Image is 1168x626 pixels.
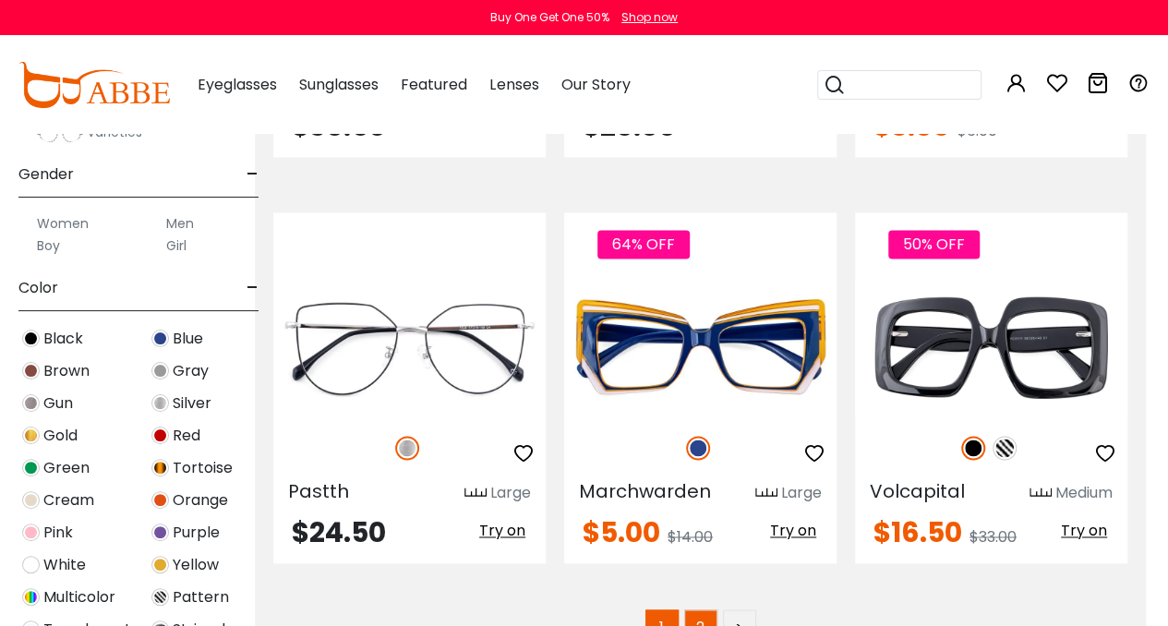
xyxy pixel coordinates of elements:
[173,425,200,447] span: Red
[22,362,40,379] img: Brown
[151,491,169,509] img: Orange
[43,328,83,350] span: Black
[247,152,259,197] span: -
[597,230,690,259] span: 64% OFF
[151,394,169,412] img: Silver
[151,362,169,379] img: Gray
[489,74,538,95] span: Lenses
[583,512,660,552] span: $5.00
[395,436,419,460] img: Silver
[474,519,531,543] button: Try on
[151,588,169,606] img: Pattern
[37,124,83,143] img: Varieties.png
[43,457,90,479] span: Green
[173,522,220,544] span: Purple
[288,478,349,504] span: Pastth
[247,266,259,310] span: -
[43,554,86,576] span: White
[1030,487,1052,500] img: size ruler
[166,212,194,235] label: Men
[18,266,58,310] span: Color
[464,487,487,500] img: size ruler
[22,491,40,509] img: Cream
[22,556,40,573] img: White
[888,230,980,259] span: 50% OFF
[43,392,73,415] span: Gun
[43,586,115,608] span: Multicolor
[22,330,40,347] img: Black
[18,62,170,108] img: abbeglasses.com
[173,457,233,479] span: Tortoise
[151,524,169,541] img: Purple
[479,520,525,541] span: Try on
[198,74,277,95] span: Eyeglasses
[173,554,219,576] span: Yellow
[668,526,713,548] span: $14.00
[686,436,710,460] img: Blue
[37,235,60,257] label: Boy
[401,74,467,95] span: Featured
[961,436,985,460] img: Black
[490,482,531,504] div: Large
[564,279,837,415] img: Blue Marchwarden - Plastic ,Universal Bridge Fit
[1055,519,1113,543] button: Try on
[870,478,965,504] span: Volcapital
[781,482,822,504] div: Large
[765,519,822,543] button: Try on
[43,489,94,512] span: Cream
[22,588,40,606] img: Multicolor
[490,9,609,26] div: Buy One Get One 50%
[173,328,203,350] span: Blue
[43,425,78,447] span: Gold
[612,9,678,25] a: Shop now
[1061,520,1107,541] span: Try on
[770,520,816,541] span: Try on
[755,487,777,500] img: size ruler
[151,427,169,444] img: Red
[151,556,169,573] img: Yellow
[299,74,379,95] span: Sunglasses
[873,512,962,552] span: $16.50
[579,478,711,504] span: Marchwarden
[22,459,40,476] img: Green
[173,392,211,415] span: Silver
[173,489,228,512] span: Orange
[22,524,40,541] img: Pink
[22,427,40,444] img: Gold
[173,586,229,608] span: Pattern
[273,279,546,415] img: Silver Pastth - Metal ,Adjust Nose Pads
[993,436,1017,460] img: Pattern
[292,512,386,552] span: $24.50
[1055,482,1113,504] div: Medium
[166,235,187,257] label: Girl
[37,212,89,235] label: Women
[151,330,169,347] img: Blue
[969,526,1017,548] span: $33.00
[43,522,73,544] span: Pink
[621,9,678,26] div: Shop now
[18,152,74,197] span: Gender
[22,394,40,412] img: Gun
[151,459,169,476] img: Tortoise
[855,279,1127,415] img: Pattern Volcapital - Acetate ,Universal Bridge Fit
[173,360,209,382] span: Gray
[560,74,630,95] span: Our Story
[43,360,90,382] span: Brown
